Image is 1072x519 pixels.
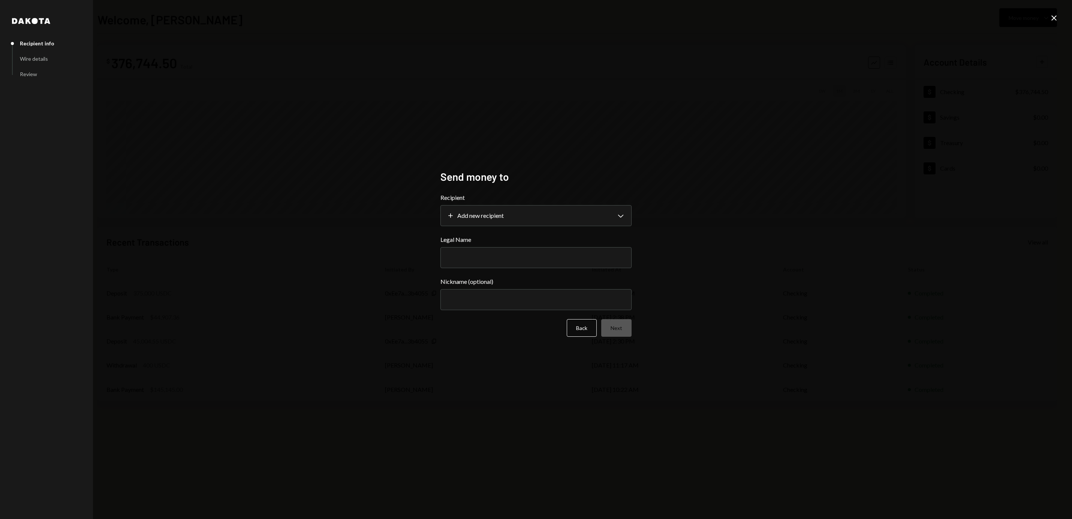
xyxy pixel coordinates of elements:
[20,55,48,62] div: Wire details
[20,40,54,46] div: Recipient info
[440,235,632,244] label: Legal Name
[440,205,632,226] button: Recipient
[440,169,632,184] h2: Send money to
[440,277,632,286] label: Nickname (optional)
[440,193,632,202] label: Recipient
[20,71,37,77] div: Review
[567,319,597,337] button: Back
